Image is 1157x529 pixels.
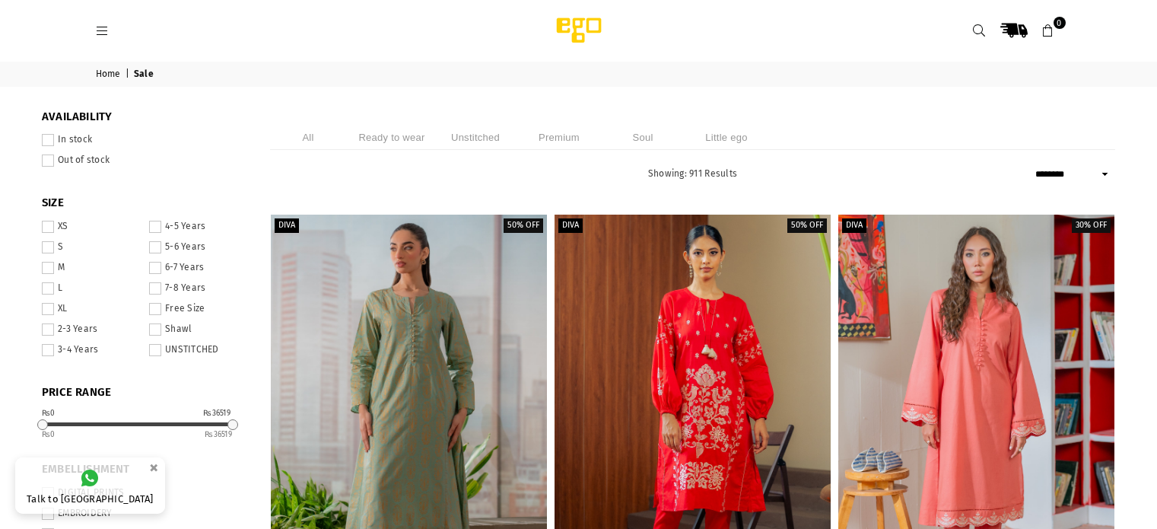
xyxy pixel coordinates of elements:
[558,218,583,233] label: Diva
[205,430,232,439] ins: 36519
[149,344,247,356] label: UNSTITCHED
[42,196,247,211] span: SIZE
[149,323,247,336] label: Shawl
[149,282,247,295] label: 7-8 Years
[42,262,140,274] label: M
[42,303,140,315] label: XL
[787,218,827,233] label: 50% off
[521,125,597,150] li: Premium
[42,430,56,439] ins: 0
[514,15,644,46] img: Ego
[1035,17,1062,44] a: 0
[42,155,247,167] label: Out of stock
[42,409,56,417] div: ₨0
[42,110,247,125] span: Availability
[504,218,543,233] label: 50% off
[842,218,866,233] label: Diva
[1054,17,1066,29] span: 0
[84,62,1073,87] nav: breadcrumbs
[134,69,156,81] span: Sale
[42,134,247,146] label: In stock
[15,457,165,514] a: Talk to [GEOGRAPHIC_DATA]
[42,241,140,253] label: S
[437,125,513,150] li: Unstitched
[145,455,163,480] button: ×
[42,385,247,400] span: PRICE RANGE
[42,221,140,233] label: XS
[203,409,230,417] div: ₨36519
[149,221,247,233] label: 4-5 Years
[270,125,346,150] li: All
[149,303,247,315] label: Free Size
[354,125,430,150] li: Ready to wear
[149,241,247,253] label: 5-6 Years
[42,323,140,336] label: 2-3 Years
[648,168,737,179] span: Showing: 911 Results
[96,69,123,81] a: Home
[42,344,140,356] label: 3-4 Years
[42,282,140,295] label: L
[966,17,993,44] a: Search
[688,125,764,150] li: Little ego
[605,125,681,150] li: Soul
[126,69,132,81] span: |
[149,262,247,274] label: 6-7 Years
[89,24,116,36] a: Menu
[275,218,299,233] label: Diva
[1072,218,1111,233] label: 30% off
